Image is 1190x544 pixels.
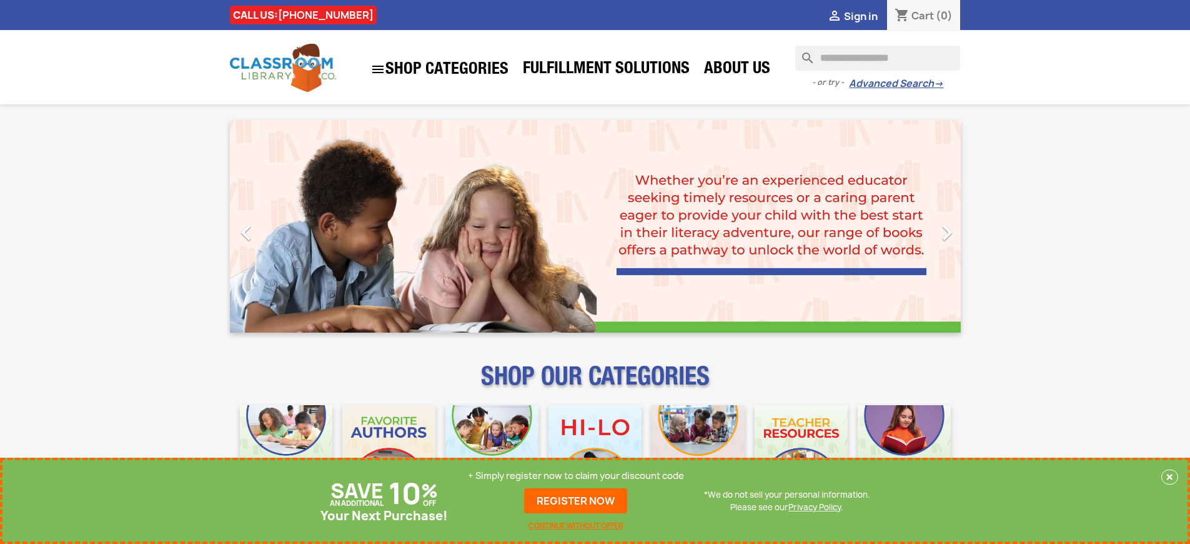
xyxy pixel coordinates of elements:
i:  [231,217,262,248]
i:  [931,217,963,248]
div: CALL US: [230,6,377,24]
p: SHOP OUR CATEGORIES [230,373,961,395]
span: Cart [911,9,934,23]
span: - or try - [812,76,849,89]
i:  [827,9,842,24]
span: (0) [936,9,953,23]
a: Advanced Search→ [849,78,943,90]
a: About Us [698,58,776,83]
input: Search [795,46,960,71]
i: search [795,46,810,61]
img: CLC_HiLo_Mobile.jpg [548,405,642,498]
ul: Carousel container [230,120,961,333]
a: [PHONE_NUMBER] [278,8,374,22]
img: CLC_Bulk_Mobile.jpg [240,405,333,498]
i:  [370,62,385,77]
a: Fulfillment Solutions [517,58,696,83]
img: CLC_Phonics_And_Decodables_Mobile.jpg [445,405,538,498]
i: shopping_cart [895,9,910,24]
a: Next [851,120,961,333]
img: Classroom Library Company [230,44,336,92]
a: SHOP CATEGORIES [364,56,515,83]
a: Previous [230,120,340,333]
img: CLC_Favorite_Authors_Mobile.jpg [342,405,435,498]
img: CLC_Dyslexia_Mobile.jpg [858,405,951,498]
img: CLC_Fiction_Nonfiction_Mobile.jpg [652,405,745,498]
img: CLC_Teacher_Resources_Mobile.jpg [755,405,848,498]
a:  Sign in [827,9,878,23]
span: Sign in [844,9,878,23]
span: → [934,78,943,90]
